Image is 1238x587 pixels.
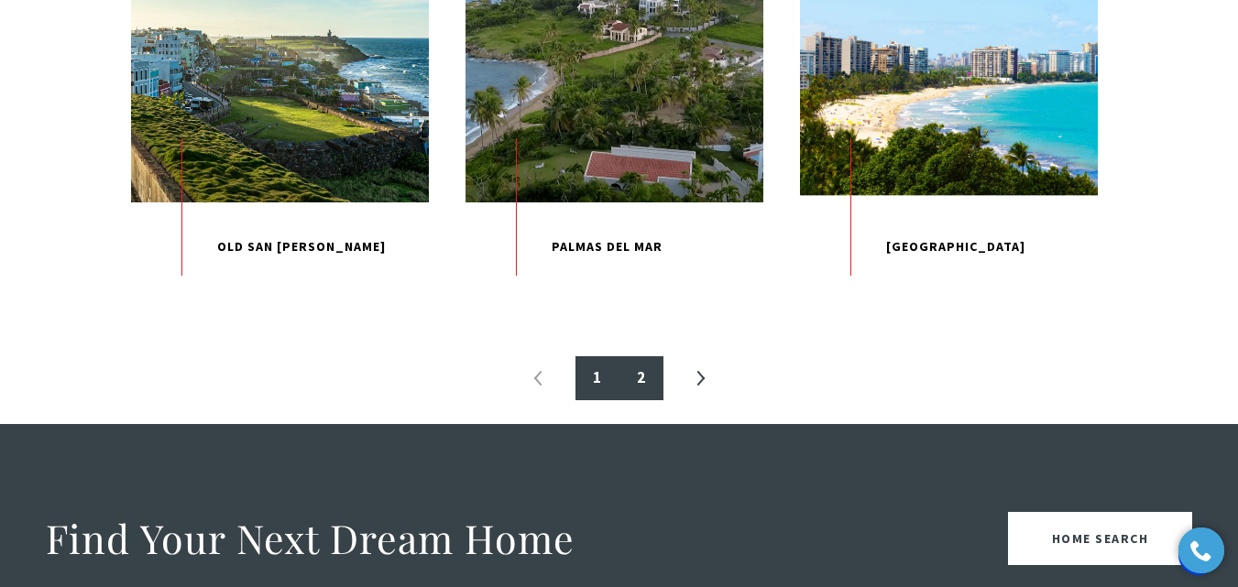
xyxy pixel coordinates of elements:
h2: Find Your Next Dream Home [46,513,575,564]
p: [GEOGRAPHIC_DATA] [800,202,1098,292]
p: Old San [PERSON_NAME] [131,202,429,292]
a: 1 [575,356,619,400]
p: Palmas Del Mar [466,202,763,292]
a: Home Search [1008,512,1193,565]
a: » [678,356,722,400]
a: 2 [619,356,663,400]
li: Next page [678,356,722,400]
